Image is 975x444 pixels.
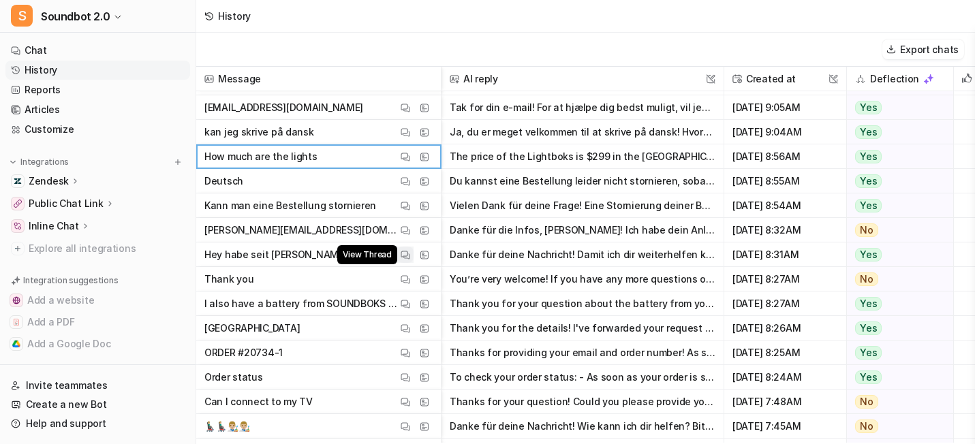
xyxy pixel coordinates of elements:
[730,390,841,414] span: [DATE] 7:48AM
[847,291,944,316] button: Yes
[5,41,190,60] a: Chat
[204,267,253,291] p: Thank you
[204,169,243,193] p: Deutsch
[204,340,283,365] p: ORDER #20734-1
[730,414,841,439] span: [DATE] 7:45AM
[730,169,841,193] span: [DATE] 8:55AM
[5,120,190,139] a: Customize
[5,333,190,355] button: Add a Google DocAdd a Google Doc
[855,297,882,311] span: Yes
[8,157,18,167] img: expand menu
[204,390,313,414] p: Can I connect to my TV
[450,144,715,169] button: The price of the Lightboks is $299 in the [GEOGRAPHIC_DATA] and €299 in the [GEOGRAPHIC_DATA]. Th...
[730,144,841,169] span: [DATE] 8:56AM
[447,67,718,91] span: AI reply
[12,296,20,304] img: Add a website
[855,272,878,286] span: No
[204,218,397,242] p: [PERSON_NAME][EMAIL_ADDRESS][DOMAIN_NAME], [GEOGRAPHIC_DATA], [PERSON_NAME], Bestellnummer #64652-5
[204,242,397,267] p: Hey habe seit [PERSON_NAME] noch immer keine versandbenschricjtigung
[730,340,841,365] span: [DATE] 8:25AM
[5,395,190,414] a: Create a new Bot
[450,291,715,316] button: Thank you for your question about the battery from your SOUNDBOKS 2. Unfortunately, I couldn't fi...
[870,67,919,91] h2: Deflection
[5,80,190,99] a: Reports
[450,316,715,340] button: Thank you for the details! I've forwarded your request to our team. One of our agents will get ba...
[450,169,715,193] button: Du kannst eine Bestellung leider nicht stornieren, sobald sie aufgegeben wurde. Aber keine [PERSO...
[855,223,878,237] span: No
[14,222,22,230] img: Inline Chat
[882,39,964,59] button: Export chats
[847,340,944,365] button: Yes
[337,245,397,264] span: View Thread
[855,370,882,384] span: Yes
[450,365,715,390] button: To check your order status: - As soon as your order is shipped, you'll receive a tracking link by...
[847,390,944,414] button: No
[204,316,300,340] p: [GEOGRAPHIC_DATA]
[847,193,944,218] button: Yes
[847,218,944,242] button: No
[204,365,263,390] p: Order status
[23,274,118,287] p: Integration suggestions
[450,414,715,439] button: Danke für deine Nachricht! Wie kann ich dir helfen? Bitte teile mir deine E-Mail-Adresse mit, dam...
[855,199,882,212] span: Yes
[855,419,878,433] span: No
[5,100,190,119] a: Articles
[730,218,841,242] span: [DATE] 8:32AM
[29,197,104,210] p: Public Chat Link
[855,346,882,360] span: Yes
[730,365,841,390] span: [DATE] 8:24AM
[847,120,944,144] button: Yes
[855,321,882,335] span: Yes
[218,9,251,23] div: History
[41,7,110,26] span: Soundbot 2.0
[847,169,944,193] button: Yes
[5,414,190,433] a: Help and support
[730,242,841,267] span: [DATE] 8:31AM
[847,365,944,390] button: Yes
[855,248,882,261] span: Yes
[450,390,715,414] button: Thanks for your question! Could you please provide your email address, so I can assist you further?
[204,120,314,144] p: kan jeg skrive på dansk
[847,267,944,291] button: No
[450,267,715,291] button: You’re very welcome! If you have any more questions or need further assistance, just let me know....
[204,95,363,120] p: [EMAIL_ADDRESS][DOMAIN_NAME]
[12,340,20,348] img: Add a Google Doc
[730,95,841,120] span: [DATE] 9:05AM
[730,291,841,316] span: [DATE] 8:27AM
[730,316,841,340] span: [DATE] 8:26AM
[855,395,878,409] span: No
[730,120,841,144] span: [DATE] 9:04AM
[14,200,22,208] img: Public Chat Link
[5,376,190,395] a: Invite teammates
[204,193,376,218] p: Kann man eine Bestellung stornieren
[855,101,882,114] span: Yes
[855,174,882,188] span: Yes
[847,414,944,439] button: No
[20,157,69,168] p: Integrations
[450,340,715,365] button: Thanks for providing your email and order number! As soon as your order is shipped, you’ll receiv...
[450,95,715,120] button: Tak for din e-mail! For at hjælpe dig bedst muligt, vil jeg gerne høre: - Hvad kan jeg hjælpe dig...
[855,125,882,139] span: Yes
[29,238,185,259] span: Explore all integrations
[12,318,20,326] img: Add a PDF
[204,144,318,169] p: How much are the lights
[397,247,414,263] button: View Thread
[11,242,25,255] img: explore all integrations
[5,239,190,258] a: Explore all integrations
[204,291,397,316] p: I also have a battery from SOUNDBOKS 2 speaker that’s just showing a solid red light and won’t ch...
[847,316,944,340] button: Yes
[847,95,944,120] button: Yes
[847,242,944,267] button: Yes
[29,219,79,233] p: Inline Chat
[5,289,190,311] button: Add a websiteAdd a website
[730,193,841,218] span: [DATE] 8:54AM
[202,67,435,91] span: Message
[847,144,944,169] button: Yes
[5,311,190,333] button: Add a PDFAdd a PDF
[11,5,33,27] span: S
[450,120,715,144] button: Ja, du er meget velkommen til at skrive på dansk! Hvordan kan jeg hjælpe dig i dag? Må jeg starte...
[173,157,183,167] img: menu_add.svg
[730,67,841,91] span: Created at
[5,61,190,80] a: History
[5,155,73,169] button: Integrations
